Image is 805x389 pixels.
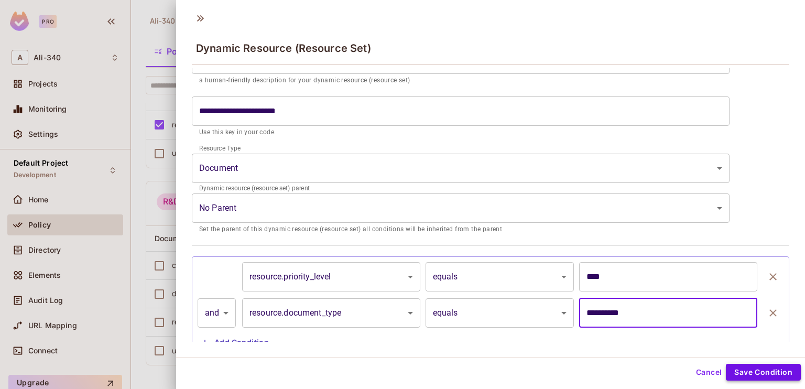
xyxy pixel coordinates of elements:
label: Resource Type [199,144,241,153]
button: Save Condition [726,364,801,381]
div: Without label [192,193,730,223]
div: resource.priority_level [242,262,420,291]
span: Dynamic Resource (Resource Set) [196,42,371,55]
button: Add Condition [198,334,273,351]
p: a human-friendly description for your dynamic resource (resource set) [199,75,722,86]
label: Dynamic resource (resource set) parent [199,183,310,192]
div: resource.document_type [242,298,420,328]
p: Set the parent of this dynamic resource (resource set) all conditions will be inherited from the ... [199,224,722,235]
div: and [198,298,236,328]
div: Without label [192,154,730,183]
p: Use this key in your code. [199,127,722,138]
button: Cancel [692,364,726,381]
div: equals [426,298,574,328]
div: equals [426,262,574,291]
